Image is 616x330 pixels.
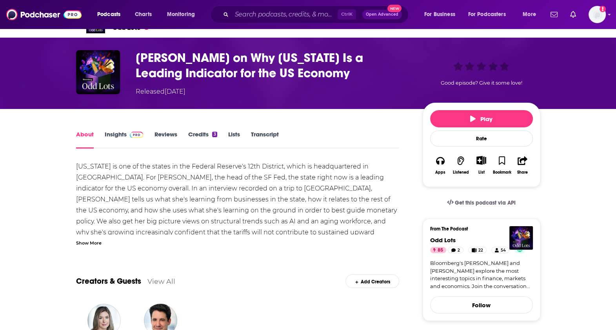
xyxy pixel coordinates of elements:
button: Bookmark [492,151,512,180]
a: 22 [468,247,487,253]
svg: Add a profile image [600,6,606,12]
a: 2 [448,247,463,253]
img: Podchaser - Follow, Share and Rate Podcasts [6,7,82,22]
a: Get this podcast via API [441,193,522,212]
span: Open Advanced [366,13,398,16]
img: Odd Lots [509,226,533,250]
div: List [478,170,485,175]
div: Search podcasts, credits, & more... [218,5,416,24]
a: Credits3 [188,131,217,149]
button: Listened [451,151,471,180]
a: Bloomberg's [PERSON_NAME] and [PERSON_NAME] explore the most interesting topics in finance, marke... [430,259,533,290]
a: About [76,131,94,149]
a: Show notifications dropdown [567,8,579,21]
button: open menu [419,8,465,21]
span: 22 [478,247,483,254]
span: Podcasts [97,9,120,20]
span: More [523,9,536,20]
span: Charts [135,9,152,20]
span: 2 [458,247,460,254]
button: Share [512,151,532,180]
a: View All [147,277,175,285]
button: Follow [430,296,533,314]
div: Add Creators [345,274,399,288]
h3: From The Podcast [430,226,527,232]
button: open menu [517,8,546,21]
a: Show notifications dropdown [547,8,561,21]
button: Show profile menu [589,6,606,23]
a: Transcript [251,131,279,149]
div: 3 [212,132,217,137]
img: Podchaser Pro [130,132,144,138]
span: 85 [151,25,157,29]
button: Apps [430,151,451,180]
div: Listened [453,170,469,175]
span: Play [470,115,492,123]
div: Apps [435,170,445,175]
span: For Business [424,9,455,20]
div: Rate [430,131,533,147]
button: Open AdvancedNew [362,10,402,19]
img: User Profile [589,6,606,23]
img: Mary Daly on Why Alaska Is a Leading Indicator for the US Economy [76,50,120,94]
input: Search podcasts, credits, & more... [232,8,338,21]
span: New [387,5,402,12]
span: Get this podcast via API [455,199,516,206]
a: Creators & Guests [76,276,141,286]
a: Lists [228,131,240,149]
div: Bookmark [492,170,511,175]
div: [US_STATE] is one of the states in the Federal Reserve's 12th District, which is headquartered in... [76,161,400,271]
span: Ctrl K [338,9,356,20]
span: Good episode? Give it some love! [441,80,522,86]
button: open menu [463,8,517,21]
div: Share [517,170,528,175]
span: Logged in as angelahattar [589,6,606,23]
a: Reviews [154,131,177,149]
span: For Podcasters [468,9,506,20]
button: Show More Button [473,156,489,165]
a: 85 [430,247,446,253]
h1: Mary Daly on Why Alaska Is a Leading Indicator for the US Economy [136,50,410,81]
a: InsightsPodchaser Pro [105,131,144,149]
span: 54 [501,247,506,254]
span: 85 [438,247,443,254]
button: Play [430,110,533,127]
a: Odd Lots [430,236,456,244]
a: 54 [491,247,509,253]
div: Released [DATE] [136,87,185,96]
div: Show More ButtonList [471,151,491,180]
button: open menu [92,8,131,21]
button: open menu [162,8,205,21]
a: Charts [130,8,156,21]
span: Monitoring [167,9,195,20]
